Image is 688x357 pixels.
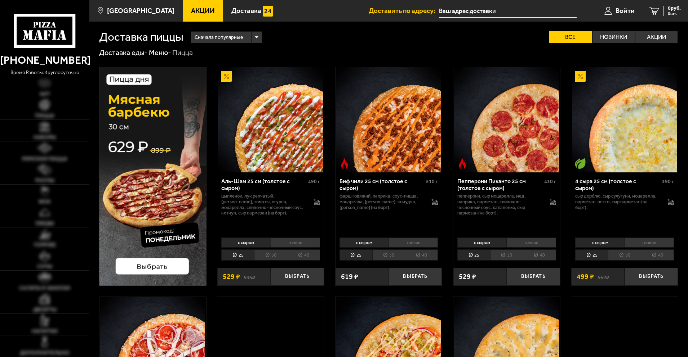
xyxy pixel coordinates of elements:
li: 25 [575,249,608,261]
a: АкционныйАль-Шам 25 см (толстое с сыром) [217,67,324,172]
li: 40 [523,249,556,261]
button: Выбрать [271,268,324,285]
span: Десерты [33,307,57,312]
a: Острое блюдоПепперони Пиканто 25 см (толстое с сыром) [453,67,560,172]
label: Все [549,31,591,43]
div: Пепперони Пиканто 25 см (толстое с сыром) [457,178,542,191]
li: 30 [490,249,523,261]
img: Акционный [221,71,232,82]
li: с сыром [457,238,506,248]
a: Меню- [149,48,171,57]
label: Новинки [592,31,635,43]
span: 619 ₽ [341,273,358,280]
li: с сыром [339,238,389,248]
span: 390 г [662,178,674,185]
span: 430 г [544,178,556,185]
li: 40 [641,249,674,261]
span: Доставить по адресу: [369,7,439,14]
img: Острое блюдо [457,158,468,169]
button: Выбрать [389,268,442,285]
div: 4 сыра 25 см (толстое с сыром) [575,178,660,191]
img: 15daf4d41897b9f0e9f617042186c801.svg [263,6,274,17]
div: Аль-Шам 25 см (толстое с сыром) [221,178,306,191]
li: 40 [405,249,438,261]
span: Хит [40,91,50,97]
span: Супы [37,264,52,269]
label: Акции [635,31,678,43]
div: Пицца [172,48,193,58]
img: Острое блюдо [339,158,350,169]
span: Роллы [35,178,54,183]
li: с сыром [575,238,624,248]
li: 30 [372,249,405,261]
span: Войти [616,7,635,14]
li: тонкое [271,238,320,248]
li: 30 [608,249,641,261]
p: сыр дорблю, сыр сулугуни, моцарелла, пармезан, песто, сыр пармезан (на борт). [575,193,660,211]
p: цыпленок, лук репчатый, [PERSON_NAME], томаты, огурец, моцарелла, сливочно-чесночный соус, кетчуп... [221,193,306,216]
div: Биф чили 25 см (толстое с сыром) [339,178,425,191]
img: Биф чили 25 см (толстое с сыром) [336,67,441,172]
s: 595 ₽ [244,273,255,280]
li: с сыром [221,238,270,248]
span: Салаты и закуски [19,285,70,291]
span: 529 ₽ [459,273,476,280]
span: Пицца [35,113,54,118]
img: Вегетарианское блюдо [575,158,586,169]
span: Римская пицца [22,156,67,162]
span: 0 руб. [668,6,681,11]
span: WOK [39,199,51,204]
li: 25 [221,249,254,261]
span: Обеды [35,221,54,226]
li: 40 [287,249,320,261]
span: 499 ₽ [577,273,594,280]
li: 25 [457,249,490,261]
img: 4 сыра 25 см (толстое с сыром) [572,67,677,172]
li: 30 [254,249,287,261]
span: Горячее [34,242,56,248]
span: Напитки [32,329,58,334]
span: 0 шт. [668,12,681,16]
span: Акции [191,7,215,14]
a: АкционныйВегетарианское блюдо4 сыра 25 см (толстое с сыром) [571,67,678,172]
h1: Доставка пиццы [99,31,183,43]
img: Пепперони Пиканто 25 см (толстое с сыром) [454,67,559,172]
li: тонкое [506,238,556,248]
span: Сначала популярные [195,31,243,44]
li: 25 [339,249,372,261]
input: Ваш адрес доставки [439,4,577,18]
p: пепперони, сыр Моцарелла, мед, паприка, пармезан, сливочно-чесночный соус, халапеньо, сыр пармеза... [457,193,542,216]
li: тонкое [625,238,674,248]
span: Доставка [231,7,261,14]
span: [GEOGRAPHIC_DATA] [107,7,174,14]
button: Выбрать [625,268,678,285]
p: фарш говяжий, паприка, соус-пицца, моцарелла, [PERSON_NAME]-кочудян, [PERSON_NAME] (на борт). [339,193,425,211]
span: 529 ₽ [223,273,240,280]
span: 510 г [426,178,438,185]
span: Дополнительно [20,350,70,356]
s: 562 ₽ [598,273,609,280]
span: Наборы [34,135,56,140]
span: 490 г [308,178,320,185]
img: Аль-Шам 25 см (толстое с сыром) [218,67,323,172]
img: Акционный [575,71,586,82]
a: Острое блюдоБиф чили 25 см (толстое с сыром) [336,67,442,172]
li: тонкое [389,238,438,248]
button: Выбрать [507,268,560,285]
a: Доставка еды- [99,48,148,57]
